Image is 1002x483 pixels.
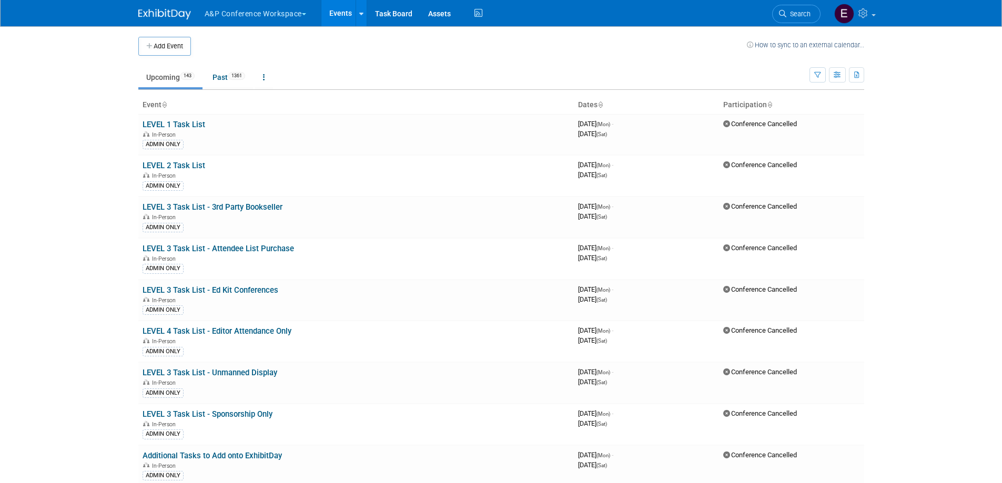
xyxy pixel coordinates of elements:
span: Search [786,10,811,18]
span: [DATE] [578,202,613,210]
span: In-Person [152,421,179,428]
img: In-Person Event [143,338,149,343]
th: Dates [574,96,719,114]
span: Conference Cancelled [723,409,797,417]
span: (Mon) [596,453,610,458]
span: (Sat) [596,131,607,137]
div: ADMIN ONLY [143,264,184,273]
img: In-Person Event [143,463,149,468]
a: LEVEL 1 Task List [143,120,205,129]
span: In-Person [152,338,179,345]
span: [DATE] [578,244,613,252]
span: (Mon) [596,245,610,251]
span: 1361 [228,72,245,80]
a: Sort by Participation Type [767,100,772,109]
span: [DATE] [578,171,607,179]
span: (Mon) [596,121,610,127]
span: (Mon) [596,369,610,375]
img: In-Person Event [143,172,149,178]
th: Participation [719,96,864,114]
span: Conference Cancelled [723,202,797,210]
span: [DATE] [578,285,613,293]
span: In-Person [152,172,179,179]
a: Sort by Start Date [598,100,603,109]
span: (Sat) [596,338,607,344]
span: [DATE] [578,254,607,262]
span: In-Person [152,131,179,138]
span: (Mon) [596,204,610,210]
span: Conference Cancelled [723,285,797,293]
span: (Sat) [596,172,607,178]
img: In-Person Event [143,131,149,137]
span: [DATE] [578,451,613,459]
a: LEVEL 3 Task List - 3rd Party Bookseller [143,202,282,212]
span: - [612,368,613,376]
a: LEVEL 4 Task List - Editor Attendance Only [143,326,291,336]
img: In-Person Event [143,214,149,219]
a: How to sync to an external calendar... [747,41,864,49]
div: ADMIN ONLY [143,140,184,149]
a: Past1361 [205,67,253,87]
span: (Sat) [596,214,607,220]
button: Add Event [138,37,191,56]
span: Conference Cancelled [723,120,797,128]
span: [DATE] [578,419,607,427]
a: Additional Tasks to Add onto ExhibitDay [143,451,282,460]
span: In-Person [152,463,179,469]
a: LEVEL 3 Task List - Unmanned Display [143,368,277,377]
span: [DATE] [578,120,613,128]
a: LEVEL 2 Task List [143,161,205,170]
span: [DATE] [578,161,613,169]
span: (Mon) [596,162,610,168]
img: In-Person Event [143,379,149,385]
img: In-Person Event [143,255,149,261]
span: - [612,326,613,334]
div: ADMIN ONLY [143,471,184,480]
div: ADMIN ONLY [143,429,184,439]
span: In-Person [152,379,179,386]
span: [DATE] [578,295,607,303]
span: (Sat) [596,255,607,261]
a: Upcoming143 [138,67,203,87]
div: ADMIN ONLY [143,305,184,315]
span: Conference Cancelled [723,326,797,334]
img: Elena McAnespie [834,4,854,24]
span: (Mon) [596,287,610,293]
img: In-Person Event [143,297,149,302]
span: (Mon) [596,328,610,334]
span: Conference Cancelled [723,451,797,459]
span: [DATE] [578,409,613,417]
span: - [612,409,613,417]
div: ADMIN ONLY [143,388,184,398]
span: - [612,285,613,293]
img: ExhibitDay [138,9,191,19]
span: In-Person [152,214,179,221]
div: ADMIN ONLY [143,181,184,191]
span: [DATE] [578,130,607,138]
span: Conference Cancelled [723,244,797,252]
span: (Sat) [596,297,607,303]
span: [DATE] [578,326,613,334]
span: - [612,244,613,252]
span: - [612,202,613,210]
th: Event [138,96,574,114]
span: [DATE] [578,336,607,344]
span: (Mon) [596,411,610,417]
span: - [612,451,613,459]
span: - [612,161,613,169]
span: [DATE] [578,378,607,386]
a: LEVEL 3 Task List - Attendee List Purchase [143,244,294,253]
span: Conference Cancelled [723,161,797,169]
span: (Sat) [596,421,607,427]
img: In-Person Event [143,421,149,426]
span: (Sat) [596,379,607,385]
a: Sort by Event Name [161,100,167,109]
span: [DATE] [578,368,613,376]
span: [DATE] [578,461,607,469]
div: ADMIN ONLY [143,223,184,232]
a: LEVEL 3 Task List - Sponsorship Only [143,409,272,419]
span: 143 [180,72,195,80]
span: [DATE] [578,212,607,220]
a: LEVEL 3 Task List - Ed Kit Conferences [143,285,278,295]
span: (Sat) [596,463,607,468]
